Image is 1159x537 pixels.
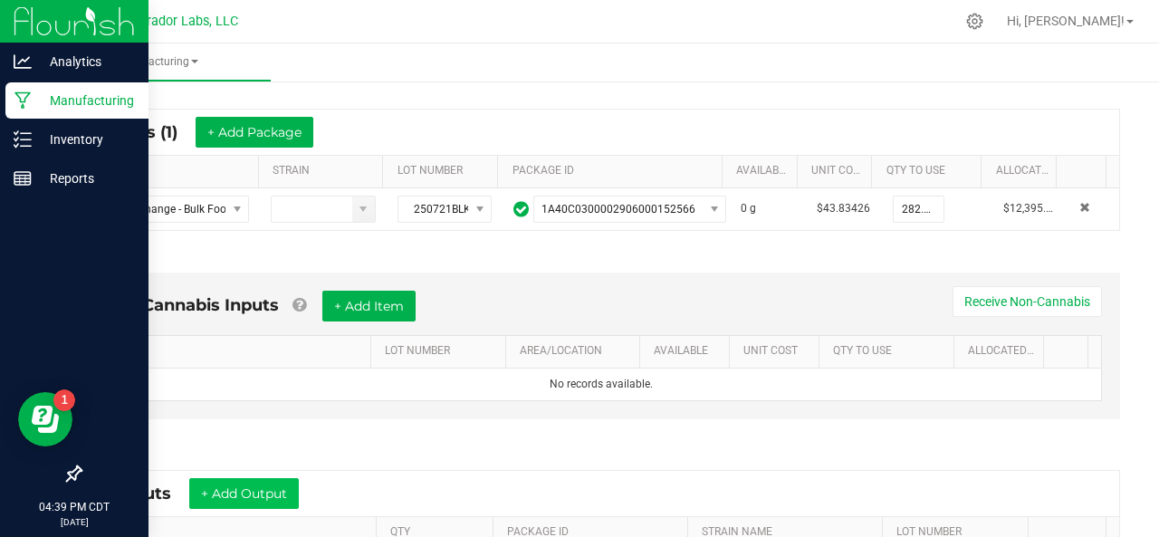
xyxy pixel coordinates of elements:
inline-svg: Reports [14,169,32,187]
a: Allocated CostSortable [968,344,1036,359]
button: + Add Package [196,117,313,148]
a: LOT NUMBERSortable [385,344,498,359]
button: + Add Item [322,291,416,321]
a: PACKAGE IDSortable [512,164,715,178]
a: QTY TO USESortable [886,164,975,178]
a: STRAINSortable [273,164,376,178]
a: LOT NUMBERSortable [398,164,491,178]
a: Unit CostSortable [811,164,865,178]
span: Inputs (1) [101,122,196,142]
a: ITEMSortable [115,344,363,359]
span: 0 [741,202,747,215]
span: NO DATA FOUND [533,196,726,223]
span: HeadChange - Bulk Food Grade Live Rosin - Super Boof [95,197,225,222]
p: 04:39 PM CDT [8,499,140,515]
a: Add Non-Cannabis items that were also consumed in the run (e.g. gloves and packaging); Also add N... [292,295,306,315]
inline-svg: Analytics [14,53,32,71]
a: Unit CostSortable [743,344,811,359]
span: 1A40C0300002906000152566 [541,203,695,216]
iframe: Resource center unread badge [53,389,75,411]
span: NO DATA FOUND [94,196,249,223]
a: Manufacturing [43,43,271,82]
span: Non-Cannabis Inputs [101,295,279,315]
a: AVAILABLESortable [654,344,722,359]
inline-svg: Inventory [14,130,32,149]
span: g [750,202,756,215]
p: Reports [32,168,140,189]
iframe: Resource center [18,392,72,446]
span: Curador Labs, LLC [131,14,238,29]
p: Manufacturing [32,90,140,111]
p: Inventory [32,129,140,150]
div: Manage settings [963,13,986,30]
span: Manufacturing [43,54,271,70]
a: ITEMSortable [97,164,251,178]
a: AREA/LOCATIONSortable [520,344,633,359]
a: Sortable [1070,164,1099,178]
button: Receive Non-Cannabis [953,286,1102,317]
button: + Add Output [189,478,299,509]
a: AVAILABLESortable [736,164,790,178]
span: $12,395.01 [1003,202,1058,215]
p: Analytics [32,51,140,72]
a: Allocated CostSortable [996,164,1049,178]
span: 250721BLKFFSPRBF [398,197,468,222]
p: [DATE] [8,515,140,529]
span: In Sync [513,198,529,220]
a: QTY TO USESortable [833,344,946,359]
inline-svg: Manufacturing [14,91,32,110]
span: Hi, [PERSON_NAME]! [1007,14,1125,28]
span: $43.83426 [817,202,870,215]
td: No records available. [101,369,1101,400]
a: Sortable [1058,344,1081,359]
